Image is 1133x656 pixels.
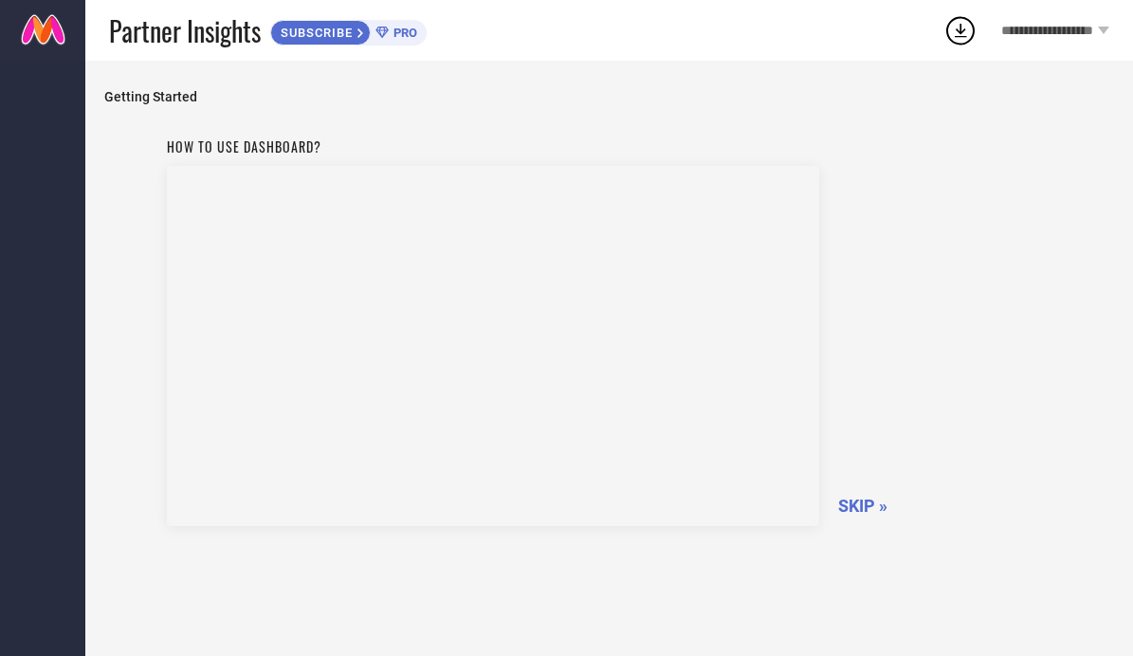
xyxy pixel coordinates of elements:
iframe: YouTube video player [167,166,819,526]
span: PRO [389,26,417,40]
div: Open download list [943,13,978,47]
span: Partner Insights [109,11,261,50]
a: SUBSCRIBEPRO [270,15,427,46]
span: SUBSCRIBE [271,26,357,40]
span: Getting Started [104,89,1114,104]
span: SKIP » [838,496,887,516]
h1: How to use dashboard? [167,137,819,156]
